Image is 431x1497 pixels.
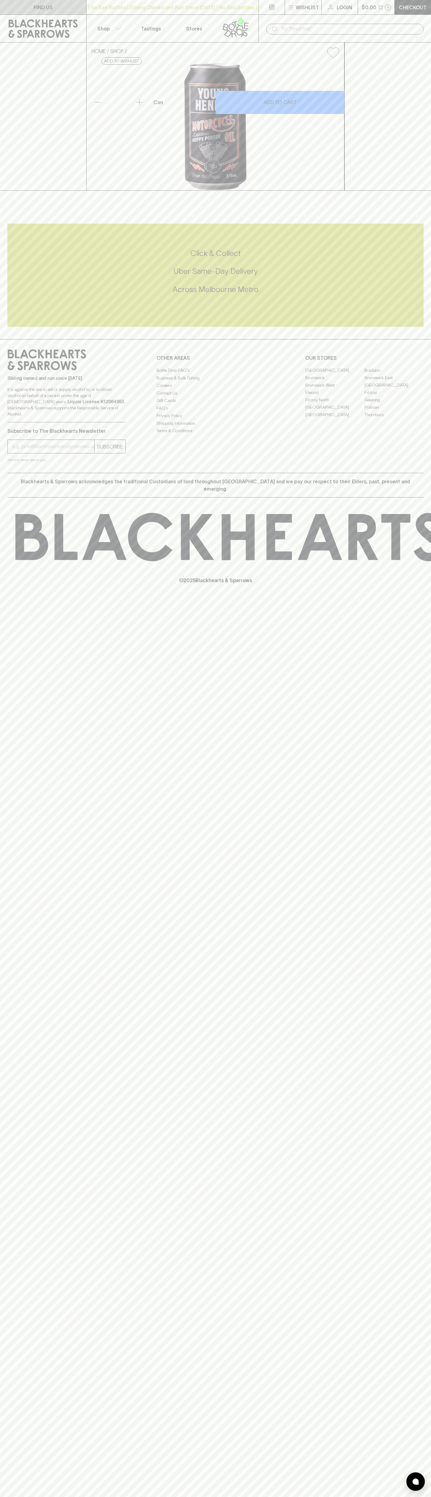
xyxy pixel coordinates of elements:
button: Shop [87,15,130,42]
a: Brunswick [305,374,364,381]
a: Fitzroy [364,389,424,396]
a: HOME [91,48,106,54]
button: ADD TO CART [216,91,344,114]
p: SUBSCRIBE [97,443,123,450]
p: Stores [186,25,202,32]
a: Prahran [364,404,424,411]
a: [GEOGRAPHIC_DATA] [305,411,364,418]
a: Geelong [364,396,424,404]
input: Try "Pinot noir" [281,24,419,34]
a: [GEOGRAPHIC_DATA] [305,367,364,374]
p: Can [153,99,163,106]
p: Checkout [399,4,427,11]
p: Blackhearts & Sparrows acknowledges the traditional Custodians of land throughout [GEOGRAPHIC_DAT... [12,478,419,493]
a: Brunswick East [364,374,424,381]
a: Gift Cards [157,397,275,404]
p: OUR STORES [305,354,424,362]
a: Business & Bulk Gifting [157,374,275,382]
p: It is against the law to sell or supply alcohol to, or to obtain alcohol on behalf of a person un... [7,386,126,417]
a: [GEOGRAPHIC_DATA] [364,381,424,389]
a: Stores [173,15,216,42]
p: Sibling owned and run since [DATE] [7,375,126,381]
a: Elwood [305,389,364,396]
input: e.g. jane@blackheartsandsparrows.com.au [12,442,94,452]
p: We will never spam you [7,457,126,463]
p: ADD TO CART [264,99,297,106]
button: Add to wishlist [325,45,342,61]
a: FAQ's [157,404,275,412]
a: Terms & Conditions [157,427,275,435]
p: Wishlist [296,4,319,11]
p: $0.00 [362,4,376,11]
a: SHOP [110,48,124,54]
p: FIND US [34,4,53,11]
a: Thornbury [364,411,424,418]
strong: Liquor License #32064953 [67,399,124,404]
img: bubble-icon [413,1479,419,1485]
h5: Across Melbourne Metro [7,284,424,294]
a: Tastings [129,15,173,42]
div: Call to action block [7,224,424,327]
img: 52302.png [87,63,344,190]
a: Brunswick West [305,381,364,389]
a: Fitzroy North [305,396,364,404]
a: Privacy Policy [157,412,275,420]
p: OTHER AREAS [157,354,275,362]
h5: Uber Same-Day Delivery [7,266,424,276]
a: Bottle Drop FAQ's [157,367,275,374]
p: Shop [97,25,110,32]
button: Add to wishlist [101,57,142,65]
p: Login [337,4,352,11]
div: Can [151,96,215,108]
p: 0 [387,6,389,9]
a: Contact Us [157,389,275,397]
h5: Click & Collect [7,248,424,258]
a: Braddon [364,367,424,374]
p: Subscribe to The Blackhearts Newsletter [7,427,126,435]
a: Careers [157,382,275,389]
p: Tastings [141,25,161,32]
a: [GEOGRAPHIC_DATA] [305,404,364,411]
button: SUBSCRIBE [95,440,125,453]
a: Shipping Information [157,420,275,427]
